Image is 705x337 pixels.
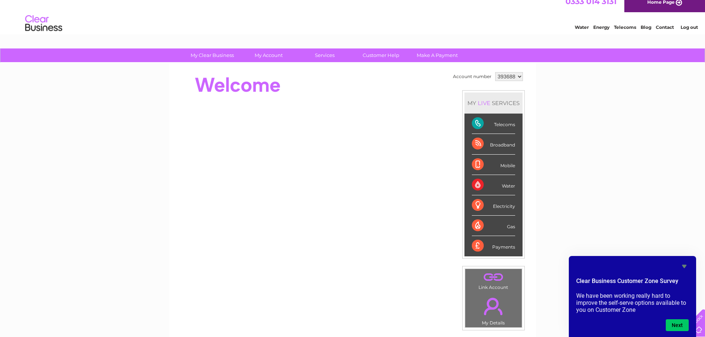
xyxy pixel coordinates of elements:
[294,48,355,62] a: Services
[178,4,528,36] div: Clear Business is a trading name of Verastar Limited (registered in [GEOGRAPHIC_DATA] No. 3667643...
[182,48,243,62] a: My Clear Business
[407,48,468,62] a: Make A Payment
[25,19,63,42] img: logo.png
[593,31,610,37] a: Energy
[680,262,689,271] button: Hide survey
[472,155,515,175] div: Mobile
[666,319,689,331] button: Next question
[575,31,589,37] a: Water
[451,70,493,83] td: Account number
[576,262,689,331] div: Clear Business Customer Zone Survey
[576,277,689,289] h2: Clear Business Customer Zone Survey
[465,291,522,328] td: My Details
[467,271,520,284] a: .
[681,31,698,37] a: Log out
[465,269,522,292] td: Link Account
[472,114,515,134] div: Telecoms
[467,293,520,319] a: .
[350,48,412,62] a: Customer Help
[476,100,492,107] div: LIVE
[614,31,636,37] a: Telecoms
[576,292,689,313] p: We have been working really hard to improve the self-serve options available to you on Customer Zone
[472,134,515,154] div: Broadband
[641,31,651,37] a: Blog
[464,92,523,114] div: MY SERVICES
[472,195,515,216] div: Electricity
[472,175,515,195] div: Water
[472,216,515,236] div: Gas
[656,31,674,37] a: Contact
[472,236,515,256] div: Payments
[565,4,617,13] a: 0333 014 3131
[238,48,299,62] a: My Account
